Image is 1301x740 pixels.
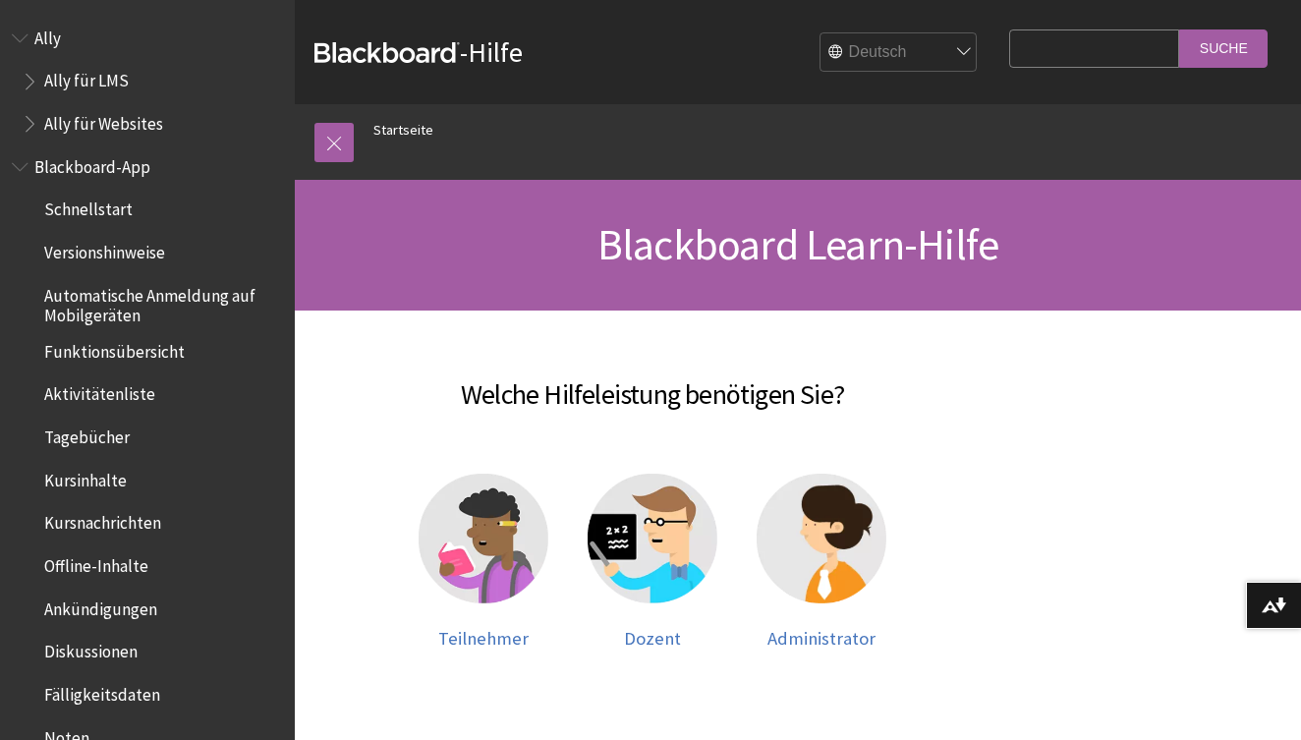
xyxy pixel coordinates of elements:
[373,118,433,142] a: Startseite
[44,194,133,220] span: Schnellstart
[44,678,160,705] span: Fälligkeitsdaten
[624,627,681,650] span: Dozent
[767,627,876,650] span: Administrator
[44,593,157,619] span: Ankündigungen
[438,627,529,650] span: Teilnehmer
[44,549,148,576] span: Offline-Inhalte
[820,33,978,73] select: Site Language Selector
[314,350,990,415] h2: Welche Hilfeleistung benötigen Sie?
[757,474,886,649] a: Administratorhilfe Administrator
[34,22,61,48] span: Ally
[12,22,283,141] nav: Book outline for Anthology Ally Help
[419,474,548,603] img: Kursteilnehmer-Hilfe
[44,464,127,490] span: Kursinhalte
[757,474,886,603] img: Administratorhilfe
[44,378,155,405] span: Aktivitätenliste
[1179,29,1268,68] input: Suche
[44,65,129,91] span: Ally für LMS
[44,636,138,662] span: Diskussionen
[419,474,548,649] a: Kursteilnehmer-Hilfe Teilnehmer
[588,474,717,649] a: Kursleiter-Hilfe Dozent
[314,34,523,70] a: Blackboard-Hilfe
[34,150,150,177] span: Blackboard-App
[597,217,998,271] span: Blackboard Learn-Hilfe
[44,236,165,262] span: Versionshinweise
[44,279,281,325] span: Automatische Anmeldung auf Mobilgeräten
[44,335,185,362] span: Funktionsübersicht
[44,107,163,134] span: Ally für Websites
[588,474,717,603] img: Kursleiter-Hilfe
[44,421,130,447] span: Tagebücher
[314,42,460,63] strong: Blackboard
[44,507,161,534] span: Kursnachrichten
